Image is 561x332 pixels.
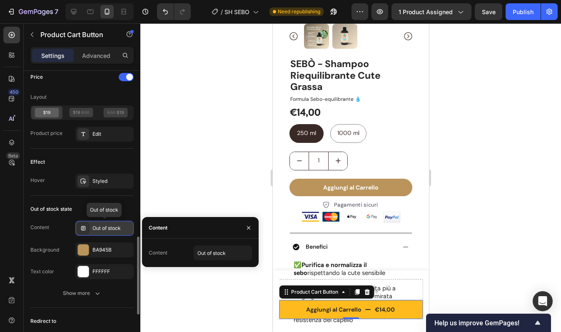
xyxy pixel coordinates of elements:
[30,224,49,231] div: Content
[30,286,134,301] button: Show more
[224,7,249,16] span: SH SEBO
[434,318,543,328] button: Show survey - Help us improve GemPages!
[41,51,65,60] p: Settings
[30,158,45,166] div: Effect
[475,3,502,20] button: Save
[30,205,72,213] div: Out of stock state
[30,177,45,184] div: Hover
[221,7,223,16] span: /
[6,152,20,159] div: Beta
[30,246,59,254] div: Background
[30,73,43,81] div: Price
[92,246,132,254] div: BA945B
[149,224,167,232] div: Content
[30,93,47,101] div: Layout
[55,7,58,17] p: 7
[30,130,62,137] div: Product price
[399,7,453,16] span: 1 product assigned
[30,317,56,325] div: Redirect to
[30,268,54,275] div: Text color
[149,249,167,257] div: Content
[82,51,110,60] p: Advanced
[533,291,553,311] div: Open Intercom Messenger
[40,30,111,40] p: Product Cart Button
[92,225,132,232] div: Out of stock
[92,130,132,138] div: Edit
[278,8,320,15] span: Need republishing
[513,7,534,16] div: Publish
[8,89,20,95] div: 450
[63,289,102,297] div: Show more
[391,3,471,20] button: 1 product assigned
[273,23,429,332] iframe: Design area
[482,8,496,15] span: Save
[3,3,62,20] button: 7
[506,3,541,20] button: Publish
[434,319,533,327] span: Help us improve GemPages!
[92,268,132,275] div: FFFFFF
[92,177,132,185] div: Styled
[157,3,191,20] div: Undo/Redo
